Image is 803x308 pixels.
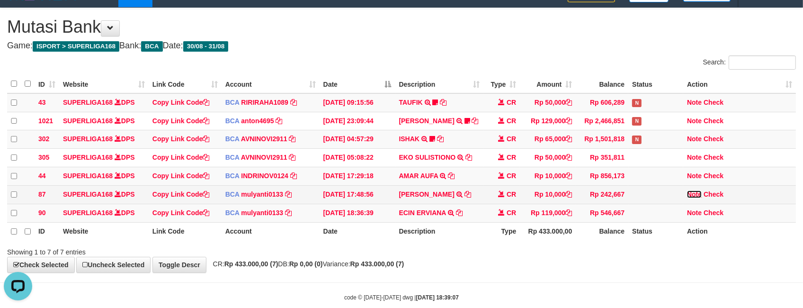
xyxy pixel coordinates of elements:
[208,260,404,268] span: CR: DB: Variance:
[704,190,723,198] a: Check
[285,190,292,198] a: Copy mulyanti0133 to clipboard
[63,99,113,106] a: SUPERLIGA168
[704,172,723,180] a: Check
[576,93,628,112] td: Rp 606,289
[576,222,628,240] th: Balance
[59,167,149,186] td: DPS
[520,149,576,167] td: Rp 50,000
[565,135,572,143] a: Copy Rp 65,000 to clipboard
[152,257,206,273] a: Toggle Descr
[520,186,576,204] td: Rp 10,000
[225,172,240,180] span: BCA
[241,154,287,161] a: AVNINOVI2911
[704,117,723,125] a: Check
[576,149,628,167] td: Rp 351,811
[520,75,576,93] th: Amount: activate to sort column ascending
[565,117,572,125] a: Copy Rp 129,000 to clipboard
[149,75,222,93] th: Link Code: activate to sort column ascending
[241,190,283,198] a: mulyanti0133
[576,130,628,149] td: Rp 1,501,818
[320,149,395,167] td: [DATE] 05:08:22
[4,4,32,32] button: Open LiveChat chat widget
[399,172,438,180] a: AMAR AUFA
[683,75,796,93] th: Action: activate to sort column ascending
[704,135,723,143] a: Check
[63,172,113,180] a: SUPERLIGA168
[399,99,423,106] a: TAUFIK
[76,257,151,273] a: Uncheck Selected
[149,222,222,240] th: Link Code
[63,190,113,198] a: SUPERLIGA168
[289,154,296,161] a: Copy AVNINOVI2911 to clipboard
[59,222,149,240] th: Website
[399,190,455,198] a: [PERSON_NAME]
[59,93,149,112] td: DPS
[241,172,288,180] a: INDRINOV0124
[350,260,404,268] strong: Rp 433.000,00 (7)
[59,75,149,93] th: Website: activate to sort column ascending
[320,112,395,130] td: [DATE] 23:09:44
[59,130,149,149] td: DPS
[152,172,210,180] a: Copy Link Code
[152,190,210,198] a: Copy Link Code
[183,41,229,52] span: 30/08 - 31/08
[399,135,420,143] a: ISHAK
[241,209,283,217] a: mulyanti0133
[225,190,240,198] span: BCA
[576,204,628,222] td: Rp 546,667
[7,41,796,51] h4: Game: Bank: Date:
[276,117,283,125] a: Copy anton4695 to clipboard
[63,209,113,217] a: SUPERLIGA168
[38,135,49,143] span: 302
[320,167,395,186] td: [DATE] 17:29:18
[395,222,484,240] th: Description
[38,190,46,198] span: 87
[565,190,572,198] a: Copy Rp 10,000 to clipboard
[440,99,446,106] a: Copy TAUFIK to clipboard
[565,154,572,161] a: Copy Rp 50,000 to clipboard
[320,130,395,149] td: [DATE] 04:57:29
[152,99,210,106] a: Copy Link Code
[507,154,516,161] span: CR
[7,244,328,257] div: Showing 1 to 7 of 7 entries
[416,294,459,301] strong: [DATE] 18:39:07
[38,99,46,106] span: 43
[224,260,278,268] strong: Rp 433.000,00 (7)
[507,209,516,217] span: CR
[33,41,119,52] span: ISPORT > SUPERLIGA168
[141,41,162,52] span: BCA
[576,186,628,204] td: Rp 242,667
[437,135,444,143] a: Copy ISHAK to clipboard
[38,209,46,217] span: 90
[464,190,471,198] a: Copy SILVA SARI S to clipboard
[703,55,796,70] label: Search:
[565,99,572,106] a: Copy Rp 50,000 to clipboard
[7,18,796,36] h1: Mutasi Bank
[152,209,210,217] a: Copy Link Code
[320,75,395,93] th: Date: activate to sort column descending
[399,154,456,161] a: EKO SULISTIONO
[687,209,702,217] a: Note
[687,172,702,180] a: Note
[520,204,576,222] td: Rp 119,000
[225,135,240,143] span: BCA
[565,209,572,217] a: Copy Rp 119,000 to clipboard
[632,136,642,144] span: Has Note
[35,75,59,93] th: ID: activate to sort column ascending
[225,99,240,106] span: BCA
[565,172,572,180] a: Copy Rp 10,000 to clipboard
[520,112,576,130] td: Rp 129,000
[576,167,628,186] td: Rp 856,173
[225,209,240,217] span: BCA
[683,222,796,240] th: Action
[507,117,516,125] span: CR
[687,99,702,106] a: Note
[704,99,723,106] a: Check
[576,112,628,130] td: Rp 2,466,851
[448,172,455,180] a: Copy AMAR AUFA to clipboard
[59,112,149,130] td: DPS
[241,99,288,106] a: RIRIRAHA1089
[225,154,240,161] span: BCA
[38,172,46,180] span: 44
[483,222,520,240] th: Type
